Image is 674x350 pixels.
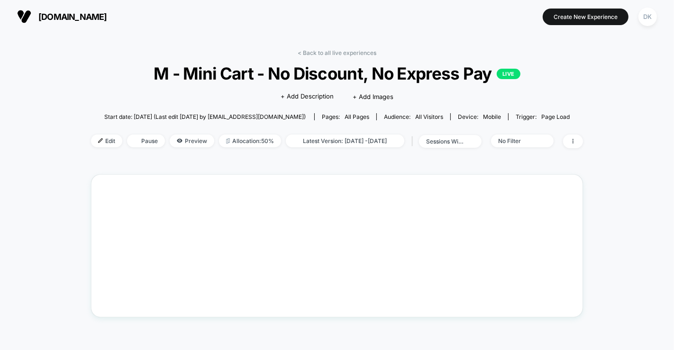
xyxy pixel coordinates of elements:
[426,138,464,145] div: sessions with impression
[498,137,536,144] div: No Filter
[516,113,570,120] div: Trigger:
[636,7,660,27] button: DK
[483,113,501,120] span: mobile
[170,135,214,147] span: Preview
[415,113,443,120] span: All Visitors
[298,49,376,56] a: < Back to all live experiences
[353,93,393,100] span: + Add Images
[541,113,570,120] span: Page Load
[497,69,520,79] p: LIVE
[450,113,508,120] span: Device:
[91,135,122,147] span: Edit
[127,135,165,147] span: Pause
[638,8,657,26] div: DK
[281,92,334,101] span: + Add Description
[286,135,404,147] span: Latest Version: [DATE] - [DATE]
[17,9,31,24] img: Visually logo
[345,113,369,120] span: all pages
[98,138,103,143] img: edit
[384,113,443,120] div: Audience:
[409,135,419,148] span: |
[14,9,110,24] button: [DOMAIN_NAME]
[104,113,306,120] span: Start date: [DATE] (Last edit [DATE] by [EMAIL_ADDRESS][DOMAIN_NAME])
[219,135,281,147] span: Allocation: 50%
[226,138,230,144] img: rebalance
[116,63,558,83] span: M - Mini Cart - No Discount, No Express Pay
[38,12,107,22] span: [DOMAIN_NAME]
[322,113,369,120] div: Pages:
[543,9,628,25] button: Create New Experience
